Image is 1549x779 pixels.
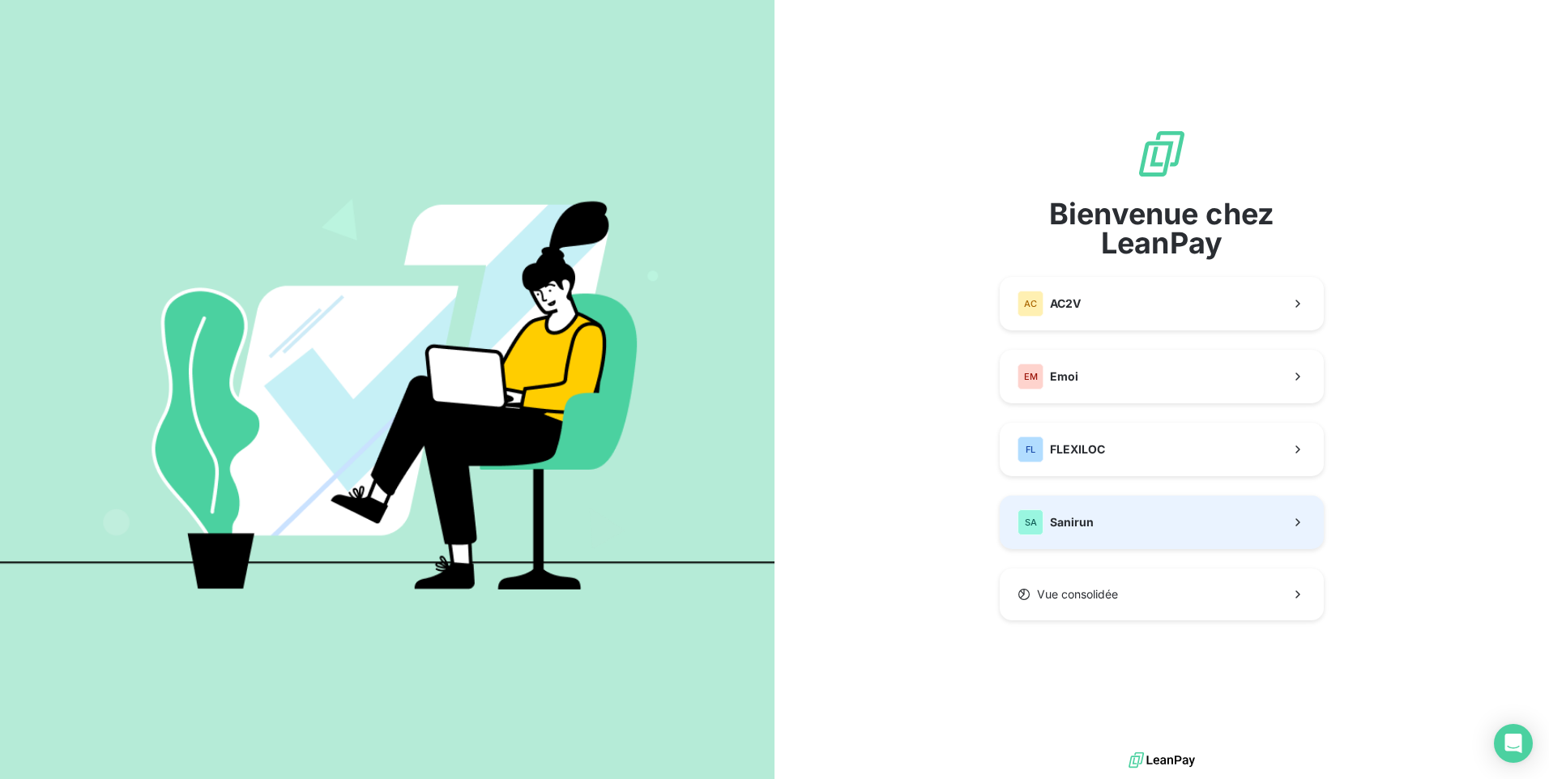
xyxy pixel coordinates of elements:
span: Bienvenue chez LeanPay [1000,199,1324,258]
span: Emoi [1050,368,1078,385]
img: logo [1129,748,1195,773]
button: FLFLEXILOC [1000,423,1324,476]
div: AC [1018,291,1043,317]
span: FLEXILOC [1050,441,1105,458]
span: Sanirun [1050,514,1094,530]
button: Vue consolidée [1000,568,1324,620]
div: SA [1018,509,1043,535]
div: Open Intercom Messenger [1494,724,1533,763]
img: logo sigle [1136,128,1188,180]
div: FL [1018,436,1043,462]
span: Vue consolidée [1037,586,1118,602]
button: EMEmoi [1000,350,1324,403]
div: EM [1018,364,1043,389]
button: SASanirun [1000,496,1324,549]
span: AC2V [1050,296,1081,312]
button: ACAC2V [1000,277,1324,330]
